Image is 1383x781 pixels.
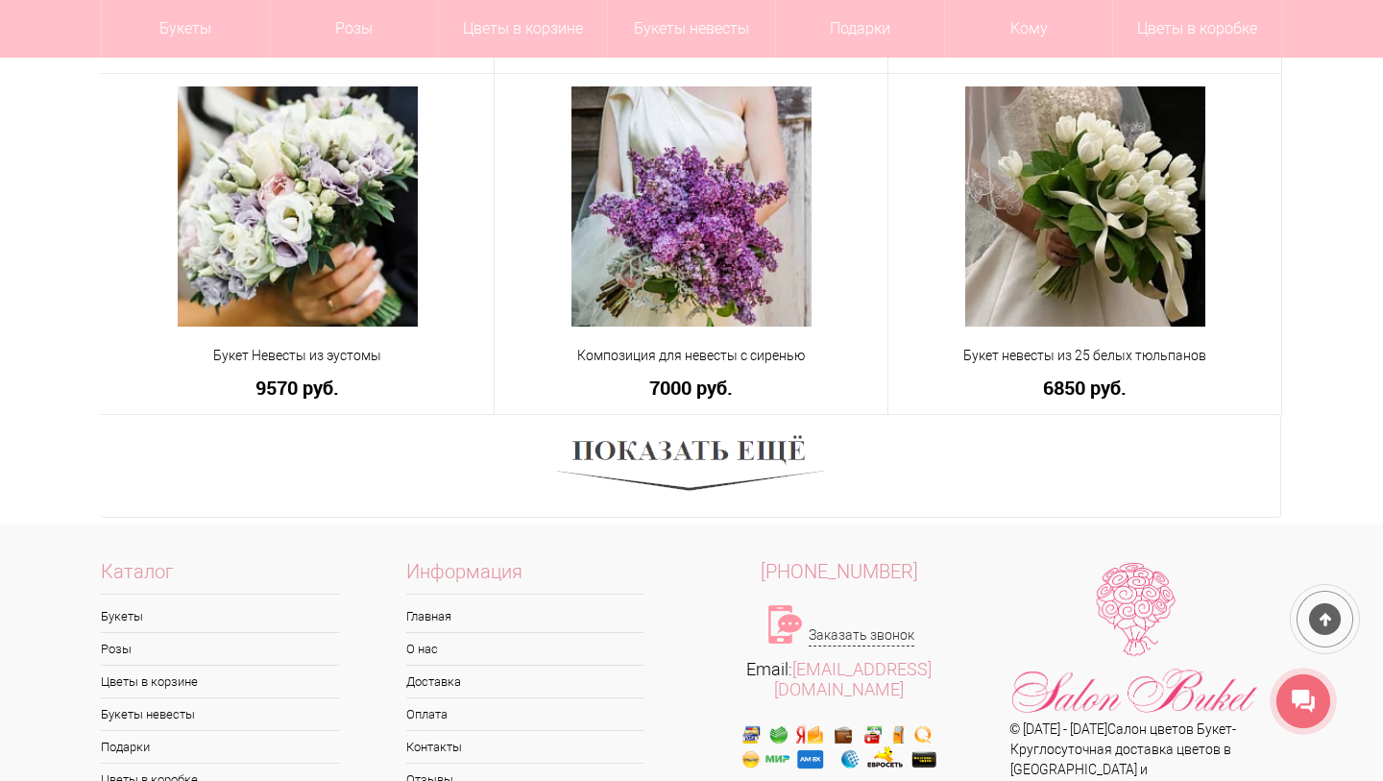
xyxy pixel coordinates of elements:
img: Композиция для невесты с сиренью [571,86,812,327]
a: Букет невесты из 25 белых тюльпанов [901,346,1269,366]
div: Email: [691,659,987,699]
a: Салон цветов Букет [1107,721,1232,737]
img: Букет невесты из 25 белых тюльпанов [965,86,1205,327]
a: Букеты [101,600,339,632]
a: [EMAIL_ADDRESS][DOMAIN_NAME] [774,659,932,699]
span: Каталог [101,562,339,595]
a: Оплата [406,698,644,730]
img: Цветы Нижний Новгород [1010,562,1260,720]
a: 9570 руб. [113,378,481,398]
a: Букет Невесты из эустомы [113,346,481,366]
a: Главная [406,600,644,632]
img: Показать ещё [557,429,824,502]
span: [PHONE_NUMBER] [761,560,918,583]
a: Показать ещё [557,457,824,473]
a: Доставка [406,666,644,697]
a: О нас [406,633,644,665]
a: 7000 руб. [507,378,875,398]
a: Заказать звонок [809,625,914,647]
a: Букеты невесты [101,698,339,730]
a: 6850 руб. [901,378,1269,398]
a: [PHONE_NUMBER] [691,562,987,582]
img: Букет Невесты из эустомы [178,86,418,327]
a: Контакты [406,731,644,763]
a: Композиция для невесты с сиренью [507,346,875,366]
a: Розы [101,633,339,665]
a: Цветы в корзине [101,666,339,697]
a: Подарки [101,731,339,763]
span: Информация [406,562,644,595]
